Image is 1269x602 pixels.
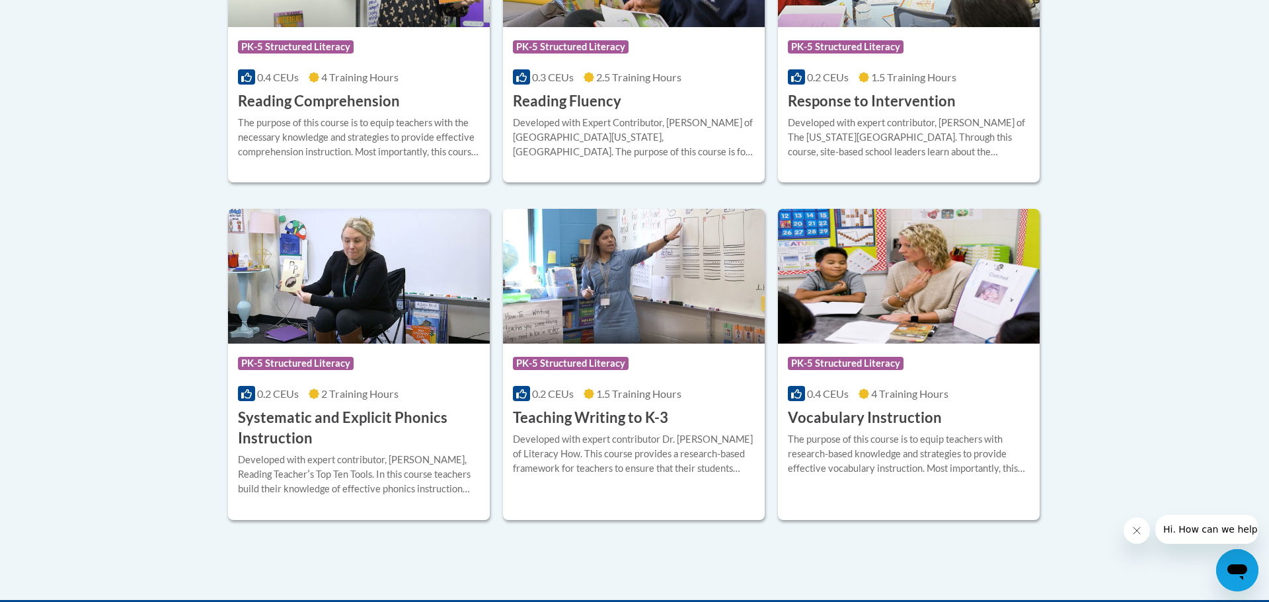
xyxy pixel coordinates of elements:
span: PK-5 Structured Literacy [788,357,904,370]
span: 2.5 Training Hours [596,71,681,83]
span: 2 Training Hours [321,387,399,400]
div: Developed with expert contributor, [PERSON_NAME] of The [US_STATE][GEOGRAPHIC_DATA]. Through this... [788,116,1030,159]
div: Developed with expert contributor, [PERSON_NAME], Reading Teacherʹs Top Ten Tools. In this course... [238,453,480,496]
iframe: Close message [1124,517,1150,544]
span: 0.3 CEUs [532,71,574,83]
span: PK-5 Structured Literacy [788,40,904,54]
span: Hi. How can we help? [8,9,107,20]
span: 4 Training Hours [871,387,948,400]
iframe: Button to launch messaging window [1216,549,1258,591]
h3: Systematic and Explicit Phonics Instruction [238,408,480,449]
a: Course LogoPK-5 Structured Literacy0.4 CEUs4 Training Hours Vocabulary InstructionThe purpose of ... [778,209,1040,519]
a: Course LogoPK-5 Structured Literacy0.2 CEUs1.5 Training Hours Teaching Writing to K-3Developed wi... [503,209,765,519]
div: Developed with expert contributor Dr. [PERSON_NAME] of Literacy How. This course provides a resea... [513,432,755,476]
iframe: Message from company [1155,515,1258,544]
a: Course LogoPK-5 Structured Literacy0.2 CEUs2 Training Hours Systematic and Explicit Phonics Instr... [228,209,490,519]
h3: Vocabulary Instruction [788,408,942,428]
span: 0.2 CEUs [532,387,574,400]
div: Developed with Expert Contributor, [PERSON_NAME] of [GEOGRAPHIC_DATA][US_STATE], [GEOGRAPHIC_DATA... [513,116,755,159]
span: 0.4 CEUs [807,387,849,400]
span: PK-5 Structured Literacy [238,357,354,370]
img: Course Logo [778,209,1040,344]
span: PK-5 Structured Literacy [513,357,629,370]
span: 0.2 CEUs [257,387,299,400]
div: The purpose of this course is to equip teachers with the necessary knowledge and strategies to pr... [238,116,480,159]
span: 0.2 CEUs [807,71,849,83]
span: 1.5 Training Hours [596,387,681,400]
span: PK-5 Structured Literacy [513,40,629,54]
span: 0.4 CEUs [257,71,299,83]
span: PK-5 Structured Literacy [238,40,354,54]
h3: Response to Intervention [788,91,956,112]
div: The purpose of this course is to equip teachers with research-based knowledge and strategies to p... [788,432,1030,476]
h3: Reading Fluency [513,91,621,112]
span: 1.5 Training Hours [871,71,956,83]
img: Course Logo [503,209,765,344]
span: 4 Training Hours [321,71,399,83]
h3: Reading Comprehension [238,91,400,112]
h3: Teaching Writing to K-3 [513,408,668,428]
img: Course Logo [228,209,490,344]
